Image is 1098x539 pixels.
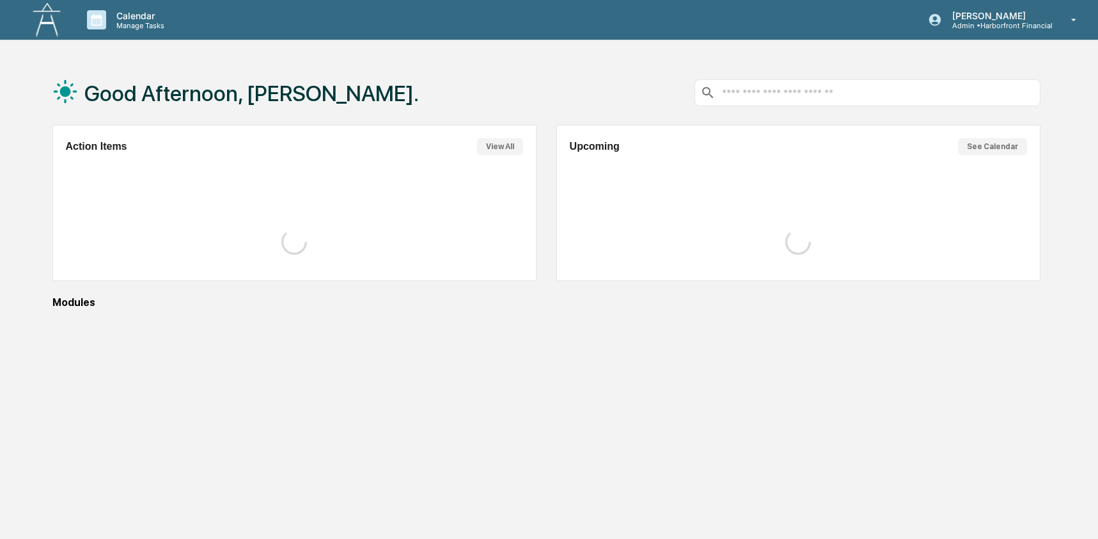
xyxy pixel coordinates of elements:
h1: Good Afternoon, [PERSON_NAME]. [84,81,419,106]
h2: Upcoming [570,141,620,152]
p: Manage Tasks [106,21,171,30]
div: Modules [52,296,1040,309]
h2: Action Items [66,141,127,152]
p: Calendar [106,10,171,21]
p: Admin • Harborfront Financial [942,21,1053,30]
p: [PERSON_NAME] [942,10,1053,21]
button: See Calendar [958,138,1027,155]
button: View All [477,138,523,155]
img: logo [31,3,61,38]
